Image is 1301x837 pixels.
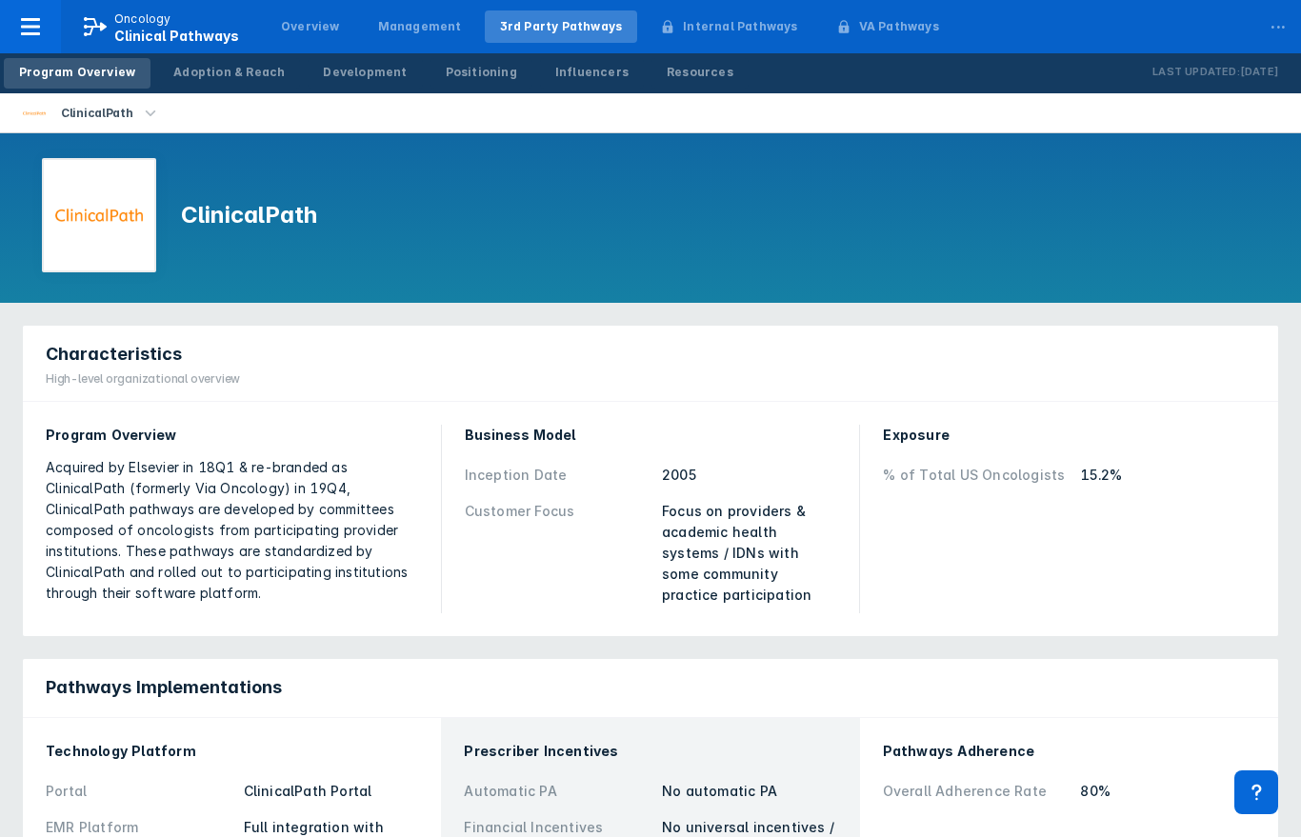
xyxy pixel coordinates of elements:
[464,741,836,762] div: Prescriber Incentives
[323,64,407,81] div: Development
[883,781,1070,802] div: Overall Adherence Rate
[464,781,650,802] div: Automatic PA
[19,64,135,81] div: Program Overview
[23,102,46,125] img: via-oncology
[465,425,837,446] div: Business Model
[114,10,171,28] p: Oncology
[244,781,419,802] div: ClinicalPath Portal
[46,425,418,446] div: Program Overview
[859,18,939,35] div: VA Pathways
[1234,770,1278,814] div: Contact Support
[46,457,418,604] div: Acquired by Elsevier in 18Q1 & re-branded as ClinicalPath (formerly Via Oncology) in 19Q4, Clinic...
[1081,465,1255,486] div: 15.2%
[500,18,623,35] div: 3rd Party Pathways
[158,58,300,89] a: Adoption & Reach
[114,28,239,44] span: Clinical Pathways
[651,58,749,89] a: Resources
[883,465,1069,486] div: % of Total US Oncologists
[465,465,650,486] div: Inception Date
[55,171,143,259] img: via-oncology
[308,58,422,89] a: Development
[540,58,644,89] a: Influencers
[883,425,1255,446] div: Exposure
[667,64,733,81] div: Resources
[46,343,182,366] span: Characteristics
[53,100,140,127] div: ClinicalPath
[485,10,638,43] a: 3rd Party Pathways
[46,741,418,762] div: Technology Platform
[430,58,532,89] a: Positioning
[683,18,797,35] div: Internal Pathways
[662,501,836,606] div: Focus on providers & academic health systems / IDNs with some community practice participation
[465,501,650,606] div: Customer Focus
[46,370,240,388] div: High-level organizational overview
[1080,781,1255,802] div: 80%
[173,64,285,81] div: Adoption & Reach
[555,64,629,81] div: Influencers
[4,58,150,89] a: Program Overview
[1240,63,1278,82] p: [DATE]
[378,18,462,35] div: Management
[662,465,836,486] div: 2005
[266,10,355,43] a: Overview
[662,781,837,802] div: No automatic PA
[1259,3,1297,43] div: ...
[1152,63,1240,82] p: Last Updated:
[46,676,282,699] span: Pathways Implementations
[883,741,1255,762] div: Pathways Adherence
[46,781,232,802] div: Portal
[446,64,517,81] div: Positioning
[363,10,477,43] a: Management
[281,18,340,35] div: Overview
[181,200,317,230] h1: ClinicalPath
